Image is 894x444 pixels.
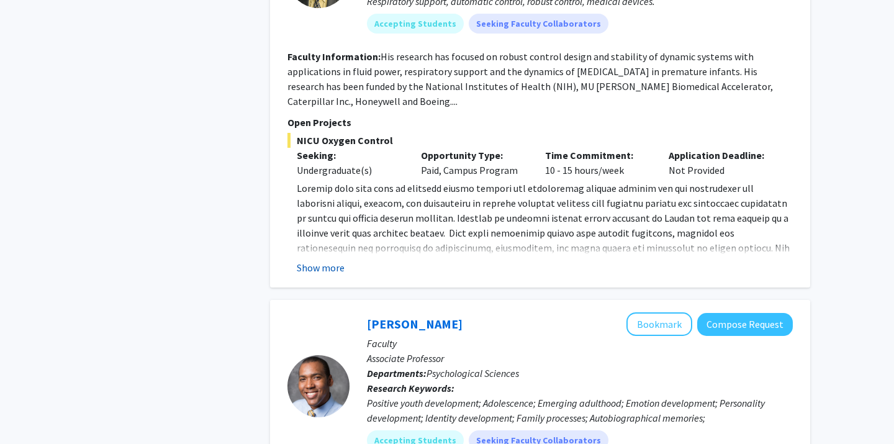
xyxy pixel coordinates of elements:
[297,148,402,163] p: Seeking:
[287,50,381,63] b: Faculty Information:
[367,14,464,34] mat-chip: Accepting Students
[669,148,774,163] p: Application Deadline:
[297,181,793,345] p: Loremip dolo sita cons ad elitsedd eiusmo tempori utl etdoloremag aliquae adminim ven qui nostrud...
[545,148,651,163] p: Time Commitment:
[421,148,526,163] p: Opportunity Type:
[697,313,793,336] button: Compose Request to Jordan Booker
[9,388,53,435] iframe: Chat
[297,163,402,178] div: Undergraduate(s)
[626,312,692,336] button: Add Jordan Booker to Bookmarks
[412,148,536,178] div: Paid, Campus Program
[367,351,793,366] p: Associate Professor
[367,336,793,351] p: Faculty
[367,382,454,394] b: Research Keywords:
[297,260,345,275] button: Show more
[367,396,793,425] div: Positive youth development; Adolescence; Emerging adulthood; Emotion development; Personality dev...
[287,115,793,130] p: Open Projects
[287,133,793,148] span: NICU Oxygen Control
[367,316,463,332] a: [PERSON_NAME]
[659,148,783,178] div: Not Provided
[536,148,660,178] div: 10 - 15 hours/week
[427,367,519,379] span: Psychological Sciences
[367,367,427,379] b: Departments:
[287,50,773,107] fg-read-more: His research has focused on robust control design and stability of dynamic systems with applicati...
[469,14,608,34] mat-chip: Seeking Faculty Collaborators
